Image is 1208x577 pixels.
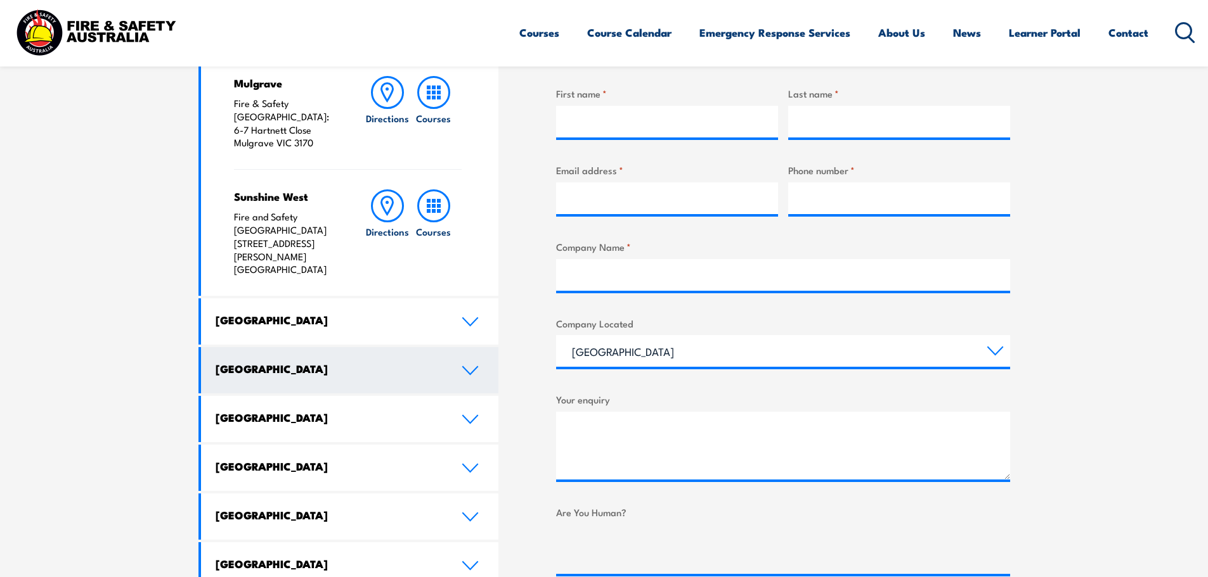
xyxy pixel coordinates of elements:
[216,459,443,473] h4: [GEOGRAPHIC_DATA]
[416,111,451,125] h6: Courses
[201,445,499,491] a: [GEOGRAPHIC_DATA]
[788,163,1010,177] label: Phone number
[587,16,672,49] a: Course Calendar
[234,210,340,276] p: Fire and Safety [GEOGRAPHIC_DATA] [STREET_ADDRESS][PERSON_NAME] [GEOGRAPHIC_DATA]
[366,225,409,238] h6: Directions
[216,313,443,327] h4: [GEOGRAPHIC_DATA]
[556,239,1010,254] label: Company Name
[201,396,499,442] a: [GEOGRAPHIC_DATA]
[556,392,1010,407] label: Your enquiry
[201,493,499,540] a: [GEOGRAPHIC_DATA]
[216,362,443,376] h4: [GEOGRAPHIC_DATA]
[234,189,340,203] h4: Sunshine West
[216,508,443,522] h4: [GEOGRAPHIC_DATA]
[365,189,410,276] a: Directions
[216,410,443,424] h4: [GEOGRAPHIC_DATA]
[699,16,850,49] a: Emergency Response Services
[1108,16,1148,49] a: Contact
[201,347,499,393] a: [GEOGRAPHIC_DATA]
[953,16,981,49] a: News
[411,189,457,276] a: Courses
[519,16,559,49] a: Courses
[556,524,749,574] iframe: reCAPTCHA
[411,76,457,149] a: Courses
[878,16,925,49] a: About Us
[1009,16,1081,49] a: Learner Portal
[788,86,1010,101] label: Last name
[234,76,340,90] h4: Mulgrave
[556,86,778,101] label: First name
[365,76,410,149] a: Directions
[234,97,340,149] p: Fire & Safety [GEOGRAPHIC_DATA]: 6-7 Hartnett Close Mulgrave VIC 3170
[201,298,499,345] a: [GEOGRAPHIC_DATA]
[556,163,778,177] label: Email address
[216,557,443,571] h4: [GEOGRAPHIC_DATA]
[556,316,1010,331] label: Company Located
[416,225,451,238] h6: Courses
[366,111,409,125] h6: Directions
[556,505,1010,519] label: Are You Human?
